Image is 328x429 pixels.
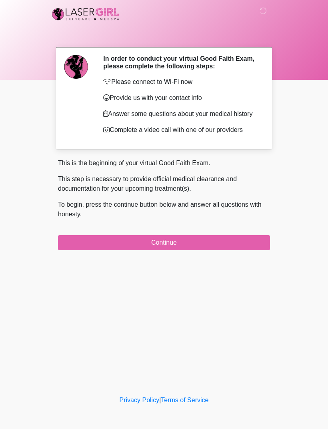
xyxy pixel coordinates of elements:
[58,200,270,219] p: To begin, press the continue button below and answer all questions with honesty.
[159,397,161,403] a: |
[103,93,258,103] p: Provide us with your contact info
[58,174,270,194] p: This step is necessary to provide official medical clearance and documentation for your upcoming ...
[103,55,258,70] h2: In order to conduct your virtual Good Faith Exam, please complete the following steps:
[58,158,270,168] p: This is the beginning of your virtual Good Faith Exam.
[103,109,258,119] p: Answer some questions about your medical history
[103,77,258,87] p: Please connect to Wi-Fi now
[58,235,270,250] button: Continue
[161,397,208,403] a: Terms of Service
[103,125,258,135] p: Complete a video call with one of our providers
[50,6,121,22] img: Laser Girl Med Spa LLC Logo
[120,397,160,403] a: Privacy Policy
[52,29,276,44] h1: ‎ ‎
[64,55,88,79] img: Agent Avatar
